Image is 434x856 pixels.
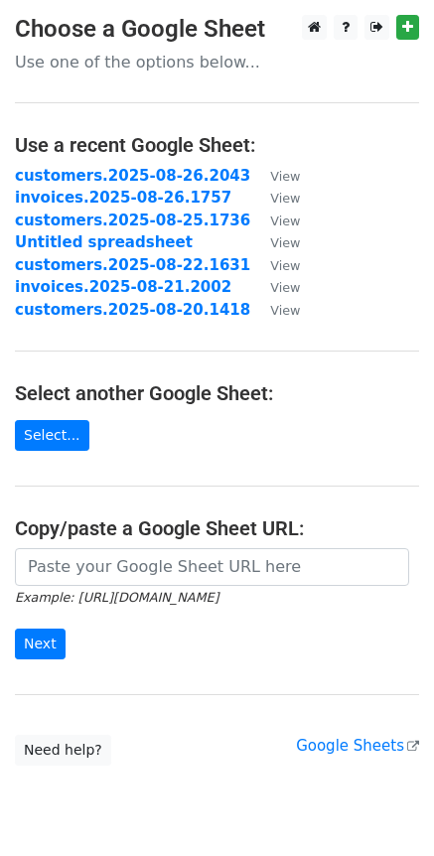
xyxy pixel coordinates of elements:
input: Paste your Google Sheet URL here [15,548,409,586]
a: View [250,256,300,274]
a: View [250,278,300,296]
a: View [250,233,300,251]
small: View [270,303,300,318]
a: customers.2025-08-26.2043 [15,167,250,185]
a: View [250,212,300,229]
p: Use one of the options below... [15,52,419,72]
a: View [250,301,300,319]
a: customers.2025-08-25.1736 [15,212,250,229]
input: Next [15,629,66,659]
a: View [250,167,300,185]
a: invoices.2025-08-21.2002 [15,278,231,296]
a: Google Sheets [296,737,419,755]
a: Need help? [15,735,111,766]
a: customers.2025-08-22.1631 [15,256,250,274]
small: View [270,169,300,184]
h3: Choose a Google Sheet [15,15,419,44]
small: View [270,214,300,228]
a: View [250,189,300,207]
small: View [270,191,300,206]
small: Example: [URL][DOMAIN_NAME] [15,590,218,605]
a: Select... [15,420,89,451]
small: View [270,258,300,273]
a: Untitled spreadsheet [15,233,193,251]
a: invoices.2025-08-26.1757 [15,189,231,207]
h4: Use a recent Google Sheet: [15,133,419,157]
small: View [270,235,300,250]
h4: Select another Google Sheet: [15,381,419,405]
h4: Copy/paste a Google Sheet URL: [15,516,419,540]
a: customers.2025-08-20.1418 [15,301,250,319]
small: View [270,280,300,295]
